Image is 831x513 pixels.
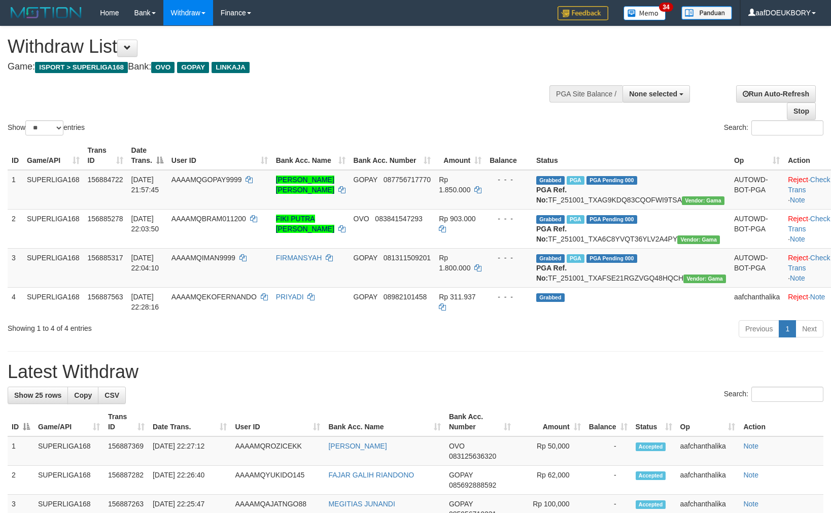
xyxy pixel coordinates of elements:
[490,253,528,263] div: - - -
[104,436,149,466] td: 156887369
[171,176,242,184] span: AAAAMQGOPAY9999
[788,176,808,184] a: Reject
[276,293,304,301] a: PRIYADI
[795,320,823,337] a: Next
[676,407,740,436] th: Op: activate to sort column ascending
[730,287,784,316] td: aafchanthalika
[681,6,732,20] img: panduan.png
[23,209,84,248] td: SUPERLIGA168
[586,176,637,185] span: PGA Pending
[730,209,784,248] td: AUTOWD-BOT-PGA
[276,215,334,233] a: FIKI PUTRA [PERSON_NAME]
[23,170,84,210] td: SUPERLIGA168
[23,248,84,287] td: SUPERLIGA168
[449,452,496,460] span: Copy 083125636320 to clipboard
[34,466,104,495] td: SUPERLIGA168
[8,209,23,248] td: 2
[74,391,92,399] span: Copy
[585,466,632,495] td: -
[14,391,61,399] span: Show 25 rows
[167,141,272,170] th: User ID: activate to sort column ascending
[622,85,690,102] button: None selected
[636,471,666,480] span: Accepted
[8,319,339,333] div: Showing 1 to 4 of 4 entries
[328,500,395,508] a: MEGITIAS JUNANDI
[149,466,231,495] td: [DATE] 22:26:40
[736,85,816,102] a: Run Auto-Refresh
[8,362,823,382] h1: Latest Withdraw
[790,235,805,243] a: Note
[549,85,622,102] div: PGA Site Balance /
[439,293,475,301] span: Rp 311.937
[486,141,532,170] th: Balance
[212,62,250,73] span: LINKAJA
[177,62,209,73] span: GOPAY
[127,141,167,170] th: Date Trans.: activate to sort column descending
[751,387,823,402] input: Search:
[724,120,823,135] label: Search:
[88,254,123,262] span: 156885317
[354,215,369,223] span: OVO
[105,391,119,399] span: CSV
[788,254,830,272] a: Check Trans
[98,387,126,404] a: CSV
[586,254,637,263] span: PGA Pending
[536,293,565,302] span: Grabbed
[788,215,808,223] a: Reject
[724,387,823,402] label: Search:
[449,481,496,489] span: Copy 085692888592 to clipboard
[567,176,584,185] span: Marked by aafphoenmanit
[23,141,84,170] th: Game/API: activate to sort column ascending
[350,141,435,170] th: Bank Acc. Number: activate to sort column ascending
[131,176,159,194] span: [DATE] 21:57:45
[34,407,104,436] th: Game/API: activate to sort column ascending
[624,6,666,20] img: Button%20Memo.svg
[104,466,149,495] td: 156887282
[676,466,740,495] td: aafchanthalika
[536,186,567,204] b: PGA Ref. No:
[354,254,377,262] span: GOPAY
[682,196,724,205] span: Vendor URL: https://trx31.1velocity.biz
[532,141,730,170] th: Status
[88,293,123,301] span: 156887563
[659,3,673,12] span: 34
[435,141,486,170] th: Amount: activate to sort column ascending
[629,90,677,98] span: None selected
[84,141,127,170] th: Trans ID: activate to sort column ascending
[490,214,528,224] div: - - -
[88,215,123,223] span: 156885278
[171,215,246,223] span: AAAAMQBRAM011200
[532,170,730,210] td: TF_251001_TXAG9KDQ83CQOFWI9TSA
[231,466,324,495] td: AAAAMQYUKIDO145
[536,215,565,224] span: Grabbed
[810,293,825,301] a: Note
[751,120,823,135] input: Search:
[328,471,414,479] a: FAJAR GALIH RIANDONO
[8,248,23,287] td: 3
[131,293,159,311] span: [DATE] 22:28:16
[8,466,34,495] td: 2
[272,141,350,170] th: Bank Acc. Name: activate to sort column ascending
[779,320,796,337] a: 1
[632,407,676,436] th: Status: activate to sort column ascending
[585,436,632,466] td: -
[324,407,444,436] th: Bank Acc. Name: activate to sort column ascending
[131,215,159,233] span: [DATE] 22:03:50
[536,225,567,243] b: PGA Ref. No:
[384,293,427,301] span: Copy 08982101458 to clipboard
[8,120,85,135] label: Show entries
[328,442,387,450] a: [PERSON_NAME]
[683,275,726,283] span: Vendor URL: https://trx31.1velocity.biz
[439,254,470,272] span: Rp 1.800.000
[25,120,63,135] select: Showentries
[743,471,758,479] a: Note
[104,407,149,436] th: Trans ID: activate to sort column ascending
[276,176,334,194] a: [PERSON_NAME] [PERSON_NAME]
[276,254,322,262] a: FIRMANSYAH
[35,62,128,73] span: ISPORT > SUPERLIGA168
[743,442,758,450] a: Note
[151,62,175,73] span: OVO
[8,37,544,57] h1: Withdraw List
[788,176,830,194] a: Check Trans
[787,102,816,120] a: Stop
